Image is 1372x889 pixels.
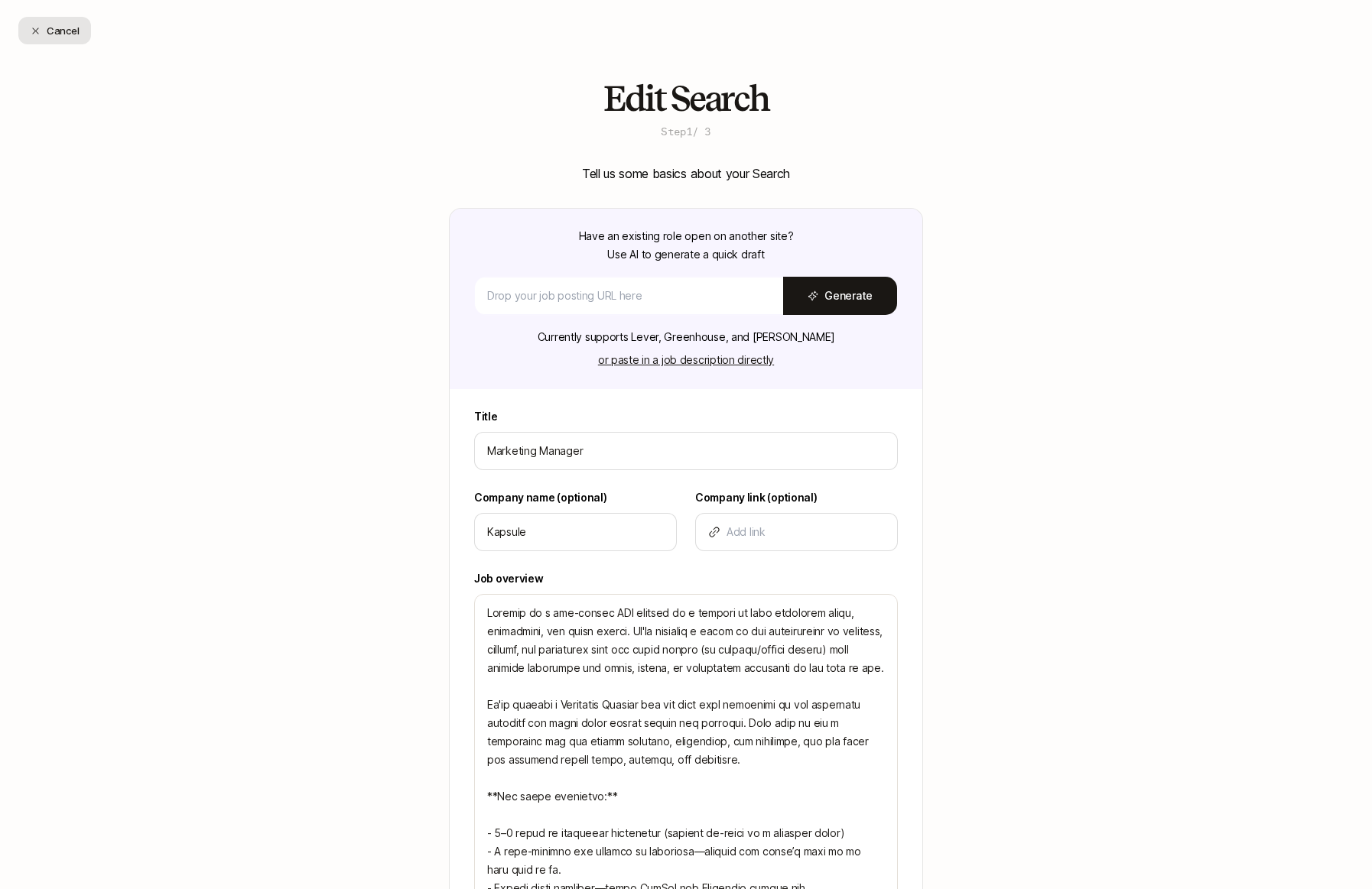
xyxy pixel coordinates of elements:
label: Company link (optional) [695,488,898,507]
input: e.g. Head of Marketing, Contract Design Lead [487,442,885,460]
button: Cancel [18,17,91,44]
button: or paste in a job description directly [589,349,783,371]
label: Job overview [474,569,898,588]
input: Add link [727,523,885,541]
p: Step 1 / 3 [661,124,710,139]
p: Currently supports Lever, Greenhouse, and [PERSON_NAME] [538,328,835,346]
label: Title [474,407,898,426]
h2: Edit Search [603,79,769,118]
input: Tell us who you're hiring for [487,523,664,541]
label: Company name (optional) [474,488,677,507]
input: Drop your job posting URL here [487,287,771,305]
p: Have an existing role open on another site? Use AI to generate a quick draft [579,227,794,264]
p: Tell us some basics about your Search [582,164,790,183]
